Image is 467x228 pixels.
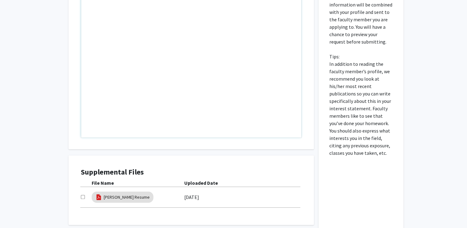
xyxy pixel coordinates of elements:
img: pdf_icon.png [95,194,102,201]
h4: Supplemental Files [81,168,302,177]
label: [DATE] [184,192,199,202]
b: File Name [92,180,114,186]
iframe: Chat [5,200,26,223]
b: Uploaded Date [184,180,218,186]
a: [PERSON_NAME] Resume [104,194,150,201]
